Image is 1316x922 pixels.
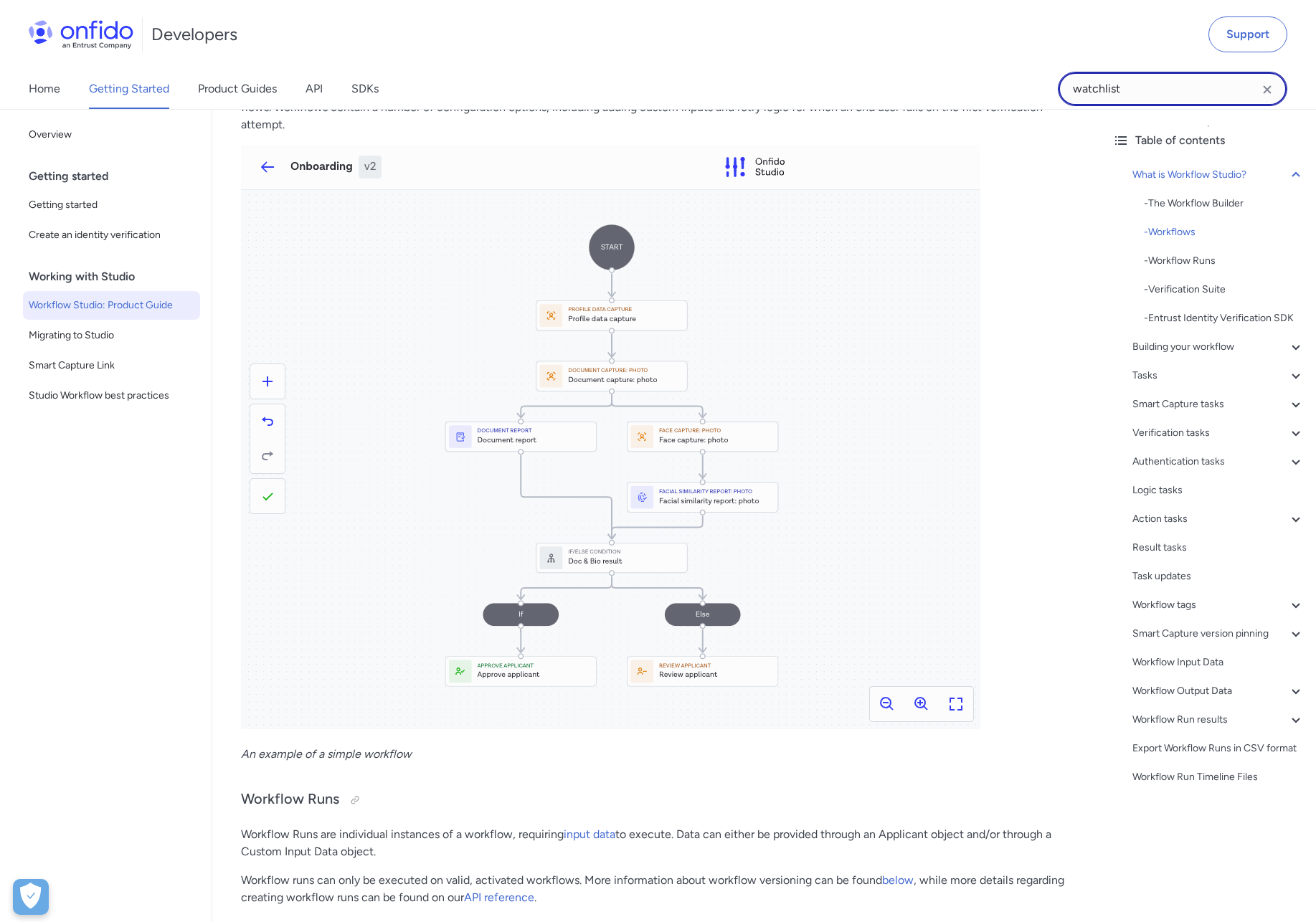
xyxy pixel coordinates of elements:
[882,873,914,887] a: below
[464,890,534,904] a: API reference
[23,221,200,249] a: Create an identity verification
[241,789,1072,812] h3: Workflow Runs
[1144,195,1305,212] div: - The Workflow Builder
[1132,424,1305,442] a: Verification tasks
[1144,224,1305,241] div: - Workflows
[241,145,980,729] img: A simple workflow
[1144,224,1305,241] a: -Workflows
[13,879,49,915] button: Open Preferences
[1132,482,1305,499] a: Logic tasks
[29,126,194,143] span: Overview
[306,69,323,109] a: API
[241,872,1072,906] p: Workflow runs can only be executed on valid, activated workflows. More information about workflow...
[1112,132,1305,149] div: Table of contents
[1132,654,1305,671] a: Workflow Input Data
[1132,396,1305,413] a: Smart Capture tasks
[23,191,200,219] a: Getting started
[23,351,200,380] a: Smart Capture Link
[1058,72,1287,106] input: Onfido search input field
[29,162,206,191] div: Getting started
[1144,195,1305,212] a: -The Workflow Builder
[23,321,200,350] a: Migrating to Studio
[1132,625,1305,642] a: Smart Capture version pinning
[1144,281,1305,298] a: -Verification Suite
[13,879,49,915] div: Cookie Preferences
[1132,539,1305,556] a: Result tasks
[1132,338,1305,356] a: Building your workflow
[29,262,206,291] div: Working with Studio
[1132,166,1305,184] a: What is Workflow Studio?
[1132,711,1305,728] a: Workflow Run results
[1132,453,1305,470] a: Authentication tasks
[29,327,194,344] span: Migrating to Studio
[1208,16,1287,52] a: Support
[23,120,200,149] a: Overview
[241,747,412,761] em: An example of a simple workflow
[151,23,237,46] h1: Developers
[1132,510,1305,528] a: Action tasks
[1144,310,1305,327] a: -Entrust Identity Verification SDK
[1132,740,1305,757] a: Export Workflow Runs in CSV format
[1132,597,1305,614] a: Workflow tags
[241,826,1072,860] p: Workflow Runs are individual instances of a workflow, requiring to execute. Data can either be pr...
[351,69,379,109] a: SDKs
[1144,281,1305,298] div: - Verification Suite
[29,69,60,109] a: Home
[1132,568,1305,585] a: Task updates
[1259,81,1276,98] svg: Clear search field button
[1144,252,1305,270] a: -Workflow Runs
[1144,310,1305,327] div: - Entrust Identity Verification SDK
[29,196,194,214] span: Getting started
[1132,367,1305,384] a: Tasks
[29,387,194,404] span: Studio Workflow best practices
[1144,252,1305,270] div: - Workflow Runs
[564,827,615,841] a: input data
[89,69,169,109] a: Getting Started
[198,69,277,109] a: Product Guides
[1132,769,1305,786] a: Workflow Run Timeline Files
[29,20,133,49] img: Onfido Logo
[29,297,194,314] span: Workflow Studio: Product Guide
[29,357,194,374] span: Smart Capture Link
[1132,683,1305,700] a: Workflow Output Data
[23,381,200,410] a: Studio Workflow best practices
[23,291,200,320] a: Workflow Studio: Product Guide
[29,227,194,244] span: Create an identity verification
